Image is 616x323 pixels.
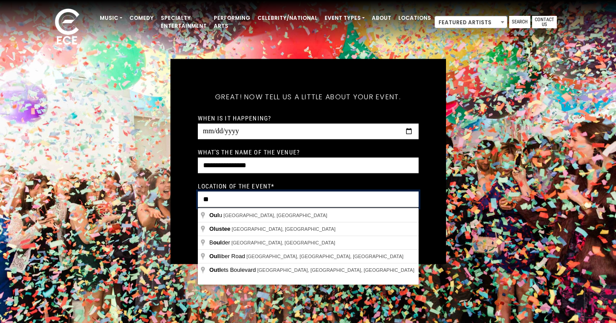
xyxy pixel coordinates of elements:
span: u [209,212,223,218]
span: liber Road [209,253,246,259]
span: ets Boulevard [209,267,257,273]
span: [GEOGRAPHIC_DATA], [GEOGRAPHIC_DATA], [GEOGRAPHIC_DATA] [257,267,415,273]
span: [GEOGRAPHIC_DATA], [GEOGRAPHIC_DATA] [232,226,336,232]
span: Oul [209,253,219,259]
span: Featured Artists [435,16,507,28]
span: Outl [209,267,221,273]
label: When is it happening? [198,114,272,122]
img: ece_new_logo_whitev2-1.png [45,6,89,49]
span: Oul [209,212,219,218]
a: Event Types [321,11,368,26]
span: oul [213,239,222,246]
a: Performing Arts [210,11,254,34]
span: [GEOGRAPHIC_DATA], [GEOGRAPHIC_DATA] [223,213,327,218]
span: Olustee [209,225,231,232]
a: Locations [395,11,435,26]
h5: Great! Now tell us a little about your event. [198,81,419,113]
span: [GEOGRAPHIC_DATA], [GEOGRAPHIC_DATA] [231,240,335,245]
a: Specialty Entertainment [157,11,210,34]
a: Contact Us [532,16,557,28]
span: Featured Artists [435,16,507,29]
a: Music [96,11,126,26]
a: Celebrity/National [254,11,321,26]
label: Location of the event [198,182,275,190]
a: About [368,11,395,26]
a: Comedy [126,11,157,26]
a: Search [509,16,530,28]
label: What's the name of the venue? [198,148,300,156]
span: [GEOGRAPHIC_DATA], [GEOGRAPHIC_DATA], [GEOGRAPHIC_DATA] [246,254,404,259]
span: B der [209,239,231,246]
